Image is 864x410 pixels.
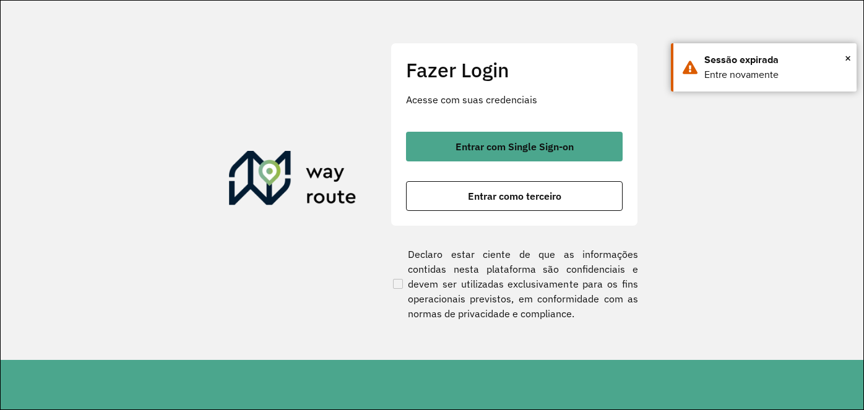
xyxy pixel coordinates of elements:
[391,247,638,321] label: Declaro estar ciente de que as informações contidas nesta plataforma são confidenciais e devem se...
[845,49,851,67] span: ×
[845,49,851,67] button: Close
[406,181,623,211] button: button
[229,151,356,210] img: Roteirizador AmbevTech
[704,53,847,67] div: Sessão expirada
[456,142,574,152] span: Entrar com Single Sign-on
[704,67,847,82] div: Entre novamente
[406,92,623,107] p: Acesse com suas credenciais
[406,132,623,161] button: button
[406,58,623,82] h2: Fazer Login
[468,191,561,201] span: Entrar como terceiro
